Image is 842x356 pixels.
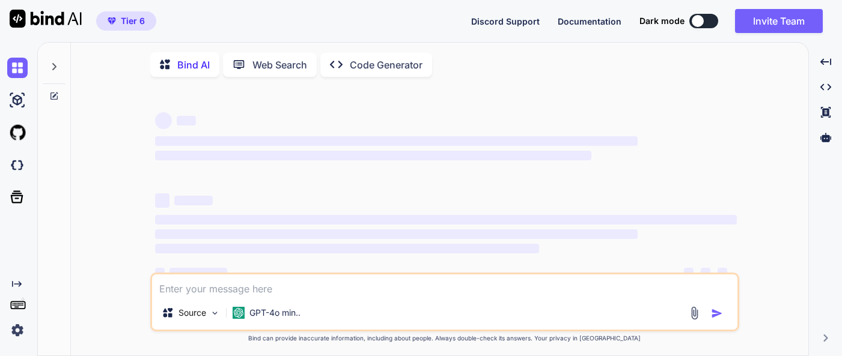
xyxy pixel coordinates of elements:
span: ‌ [169,268,227,277]
img: settings [7,320,28,340]
span: Tier 6 [121,15,145,27]
span: ‌ [155,112,172,129]
img: Bind AI [10,10,82,28]
p: Code Generator [350,58,423,72]
img: attachment [688,306,701,320]
span: ‌ [155,215,737,225]
span: ‌ [155,136,638,146]
img: darkCloudIdeIcon [7,155,28,175]
span: ‌ [177,116,196,125]
span: Discord Support [471,16,540,26]
p: Bind AI [177,58,210,72]
img: icon [711,307,723,319]
span: ‌ [701,268,710,277]
p: GPT-4o min.. [249,307,300,319]
span: ‌ [155,193,169,208]
img: premium [108,17,116,25]
img: githubLight [7,122,28,143]
span: ‌ [174,196,213,205]
span: ‌ [155,151,591,160]
img: GPT-4o mini [233,307,245,319]
span: ‌ [155,229,638,239]
img: Pick Models [210,308,220,318]
button: Invite Team [735,9,823,33]
span: Dark mode [639,15,685,27]
button: Discord Support [471,15,540,28]
button: premiumTier 6 [96,11,156,31]
p: Source [178,307,206,319]
img: ai-studio [7,90,28,110]
span: ‌ [155,268,165,277]
img: chat [7,58,28,78]
span: ‌ [718,268,727,277]
span: ‌ [155,244,539,253]
button: Documentation [558,15,621,28]
p: Web Search [252,58,307,72]
p: Bind can provide inaccurate information, including about people. Always double-check its answers.... [150,334,739,343]
span: ‌ [684,268,694,277]
span: Documentation [558,16,621,26]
